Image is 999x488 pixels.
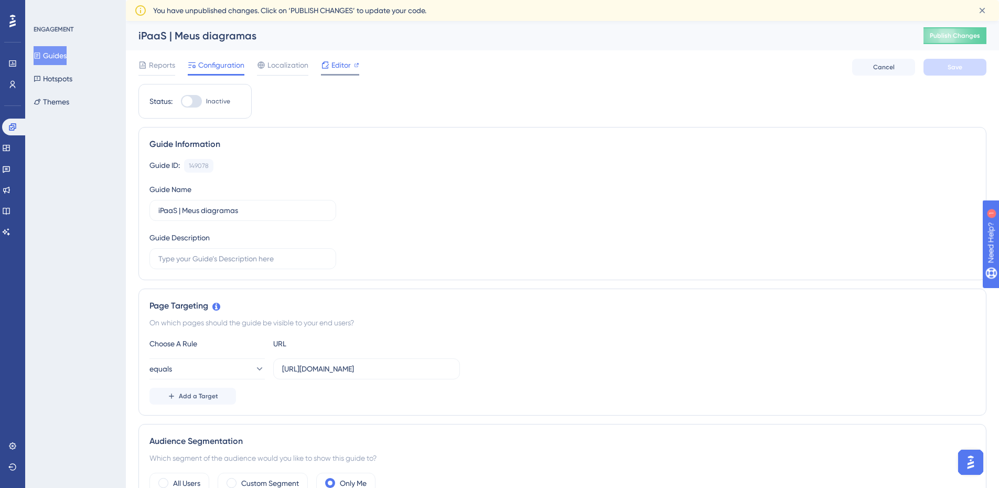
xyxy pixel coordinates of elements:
[273,337,389,350] div: URL
[267,59,308,71] span: Localization
[149,95,173,108] div: Status:
[149,183,191,196] div: Guide Name
[955,447,986,478] iframe: UserGuiding AI Assistant Launcher
[149,159,180,173] div: Guide ID:
[923,27,986,44] button: Publish Changes
[331,59,351,71] span: Editor
[149,337,265,350] div: Choose A Rule
[153,4,426,17] span: You have unpublished changes. Click on ‘PUBLISH CHANGES’ to update your code.
[73,5,76,14] div: 1
[149,435,975,448] div: Audience Segmentation
[158,205,327,216] input: Type your Guide’s Name here
[923,59,986,76] button: Save
[138,28,897,43] div: iPaaS | Meus diagramas
[149,316,975,329] div: On which pages should the guide be visible to your end users?
[282,363,451,375] input: yourwebsite.com/path
[149,358,265,379] button: equals
[25,3,66,15] span: Need Help?
[206,97,230,105] span: Inactive
[149,138,975,151] div: Guide Information
[189,162,209,170] div: 149078
[34,92,69,111] button: Themes
[34,46,67,65] button: Guides
[149,231,210,244] div: Guide Description
[34,69,72,88] button: Hotspots
[149,300,975,312] div: Page Targeting
[948,63,962,71] span: Save
[930,31,980,40] span: Publish Changes
[179,392,218,400] span: Add a Target
[873,63,895,71] span: Cancel
[158,253,327,264] input: Type your Guide’s Description here
[852,59,915,76] button: Cancel
[149,363,172,375] span: equals
[149,59,175,71] span: Reports
[149,452,975,464] div: Which segment of the audience would you like to show this guide to?
[34,25,73,34] div: ENGAGEMENT
[198,59,244,71] span: Configuration
[149,388,236,405] button: Add a Target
